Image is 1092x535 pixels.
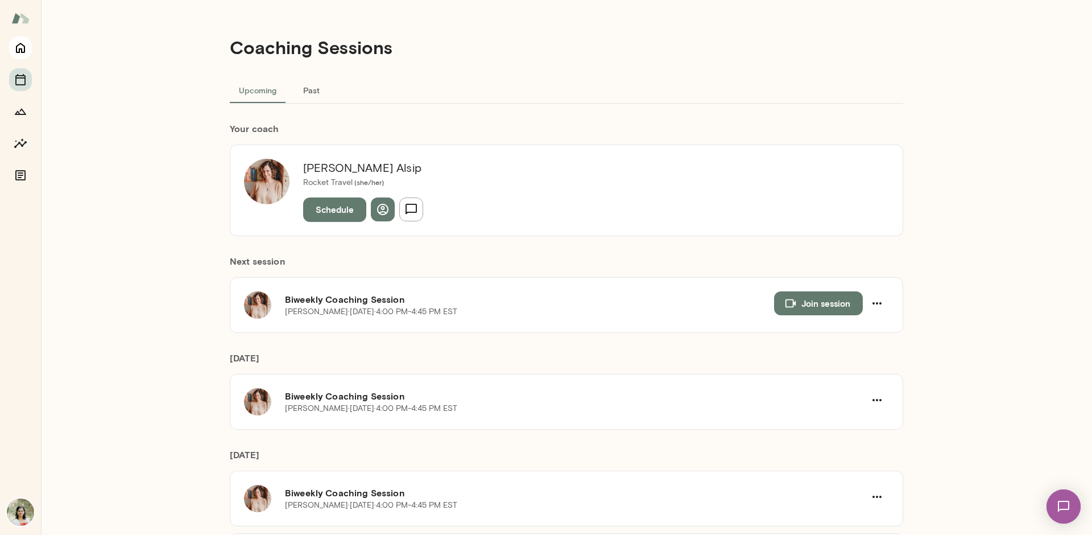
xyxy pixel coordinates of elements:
[9,100,32,123] button: Growth Plan
[230,36,392,58] h4: Coaching Sessions
[230,448,903,471] h6: [DATE]
[9,36,32,59] button: Home
[399,197,423,221] button: Send message
[230,76,286,104] button: Upcoming
[11,7,30,29] img: Mento
[9,164,32,187] button: Documents
[9,132,32,155] button: Insights
[371,197,395,221] button: View profile
[285,486,865,500] h6: Biweekly Coaching Session
[9,68,32,91] button: Sessions
[303,197,366,221] button: Schedule
[230,122,903,135] h6: Your coach
[244,159,289,204] img: Nancy Alsip
[774,291,863,315] button: Join session
[285,306,457,318] p: [PERSON_NAME] · [DATE] · 4:00 PM-4:45 PM EST
[230,351,903,374] h6: [DATE]
[7,499,34,526] img: Geetika Singh
[353,178,384,186] span: ( she/her )
[285,403,457,414] p: [PERSON_NAME] · [DATE] · 4:00 PM-4:45 PM EST
[285,389,865,403] h6: Biweekly Coaching Session
[285,500,457,511] p: [PERSON_NAME] · [DATE] · 4:00 PM-4:45 PM EST
[230,254,903,277] h6: Next session
[230,76,903,104] div: basic tabs example
[303,177,423,188] p: Rocket Travel
[303,159,423,177] h6: [PERSON_NAME] Alsip
[285,293,774,306] h6: Biweekly Coaching Session
[286,76,337,104] button: Past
